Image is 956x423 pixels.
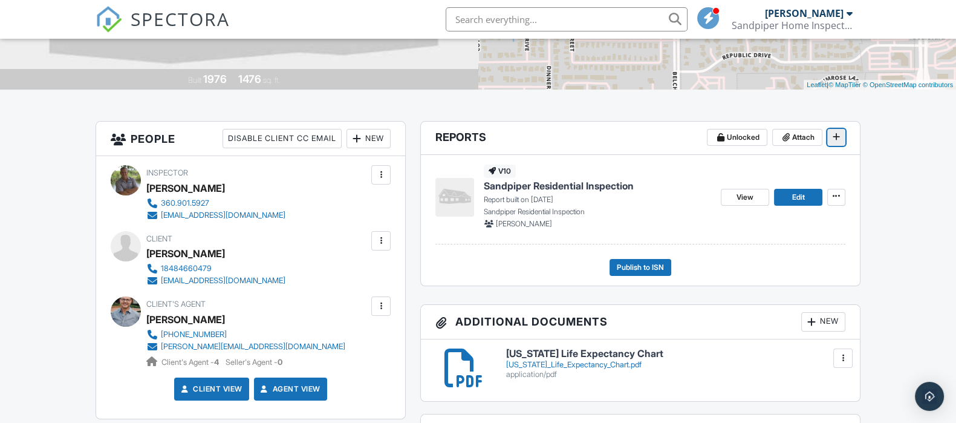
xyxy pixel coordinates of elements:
[506,370,845,379] div: application/pdf
[146,341,345,353] a: [PERSON_NAME][EMAIL_ADDRESS][DOMAIN_NAME]
[146,244,225,263] div: [PERSON_NAME]
[765,7,844,19] div: [PERSON_NAME]
[238,73,261,85] div: 1476
[801,312,845,332] div: New
[146,275,285,287] a: [EMAIL_ADDRESS][DOMAIN_NAME]
[96,6,122,33] img: The Best Home Inspection Software - Spectora
[863,81,953,88] a: © OpenStreetMap contributors
[161,276,285,286] div: [EMAIL_ADDRESS][DOMAIN_NAME]
[161,330,227,339] div: [PHONE_NUMBER]
[226,358,282,367] span: Seller's Agent -
[146,179,225,197] div: [PERSON_NAME]
[161,198,209,208] div: 360.901.5927
[446,7,688,31] input: Search everything...
[146,329,345,341] a: [PHONE_NUMBER]
[146,168,188,177] span: Inspector
[346,129,391,148] div: New
[146,300,206,309] span: Client's Agent
[804,80,956,90] div: |
[131,6,230,31] span: SPECTORA
[178,383,242,395] a: Client View
[506,349,845,379] a: [US_STATE] Life Expectancy Chart [US_STATE]_Life_Expectancy_Chart.pdf application/pdf
[146,310,225,329] a: [PERSON_NAME]
[258,383,320,395] a: Agent View
[146,263,285,275] a: 18484660479
[188,76,201,85] span: Built
[214,358,219,367] strong: 4
[161,342,345,352] div: [PERSON_NAME][EMAIL_ADDRESS][DOMAIN_NAME]
[278,358,282,367] strong: 0
[223,129,342,148] div: Disable Client CC Email
[263,76,280,85] span: sq. ft.
[732,19,853,31] div: Sandpiper Home Inspections LLC
[96,16,230,42] a: SPECTORA
[96,122,405,156] h3: People
[146,234,172,243] span: Client
[421,305,860,339] h3: Additional Documents
[146,209,285,221] a: [EMAIL_ADDRESS][DOMAIN_NAME]
[203,73,227,85] div: 1976
[828,81,861,88] a: © MapTiler
[915,382,944,411] div: Open Intercom Messenger
[146,197,285,209] a: 360.901.5927
[807,81,827,88] a: Leaflet
[161,358,221,367] span: Client's Agent -
[506,349,845,359] h6: [US_STATE] Life Expectancy Chart
[506,360,845,370] div: [US_STATE]_Life_Expectancy_Chart.pdf
[161,211,285,220] div: [EMAIL_ADDRESS][DOMAIN_NAME]
[161,264,212,274] div: 18484660479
